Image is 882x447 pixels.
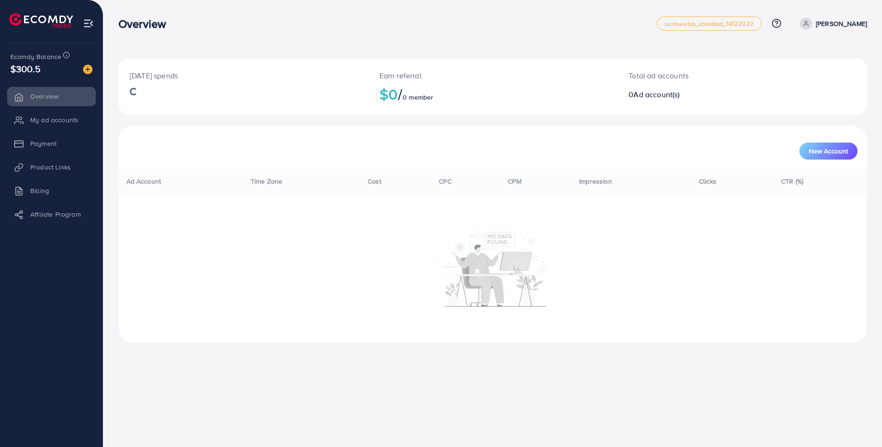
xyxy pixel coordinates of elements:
[629,70,793,81] p: Total ad accounts
[379,85,606,103] h2: $0
[657,17,762,31] a: partnership_standard_14122022
[796,17,867,30] a: [PERSON_NAME]
[629,90,793,99] h2: 0
[10,52,61,61] span: Ecomdy Balance
[403,93,433,102] span: 0 member
[379,70,606,81] p: Earn referral
[10,62,41,76] span: $300.5
[83,65,92,74] img: image
[9,13,73,28] img: logo
[665,21,754,27] span: partnership_standard_14122022
[809,148,848,154] span: New Account
[816,18,867,29] p: [PERSON_NAME]
[398,83,403,105] span: /
[130,70,357,81] p: [DATE] spends
[118,17,174,31] h3: Overview
[633,89,680,100] span: Ad account(s)
[799,143,857,160] button: New Account
[83,18,94,29] img: menu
